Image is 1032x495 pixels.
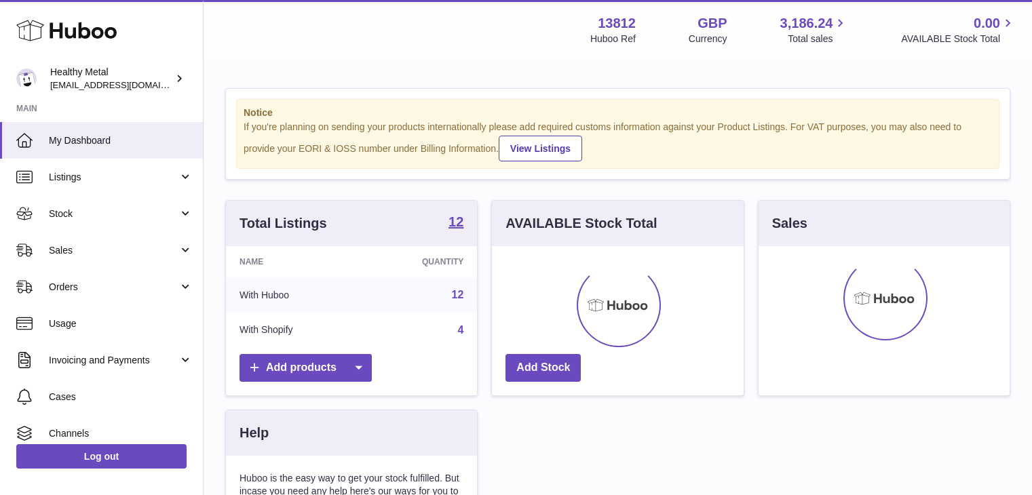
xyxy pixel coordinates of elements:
span: Cases [49,391,193,403]
a: 0.00 AVAILABLE Stock Total [901,14,1016,45]
a: 3,186.24 Total sales [780,14,849,45]
a: 12 [448,215,463,231]
span: [EMAIL_ADDRESS][DOMAIN_NAME] [50,79,199,90]
span: AVAILABLE Stock Total [901,33,1016,45]
strong: Notice [244,106,992,119]
a: Add Stock [505,354,581,382]
a: Add products [240,354,372,382]
span: Channels [49,427,193,440]
span: Total sales [788,33,848,45]
h3: AVAILABLE Stock Total [505,214,657,233]
h3: Total Listings [240,214,327,233]
a: 4 [457,324,463,336]
span: 3,186.24 [780,14,833,33]
span: Usage [49,317,193,330]
span: Invoicing and Payments [49,354,178,367]
img: internalAdmin-13812@internal.huboo.com [16,68,37,89]
div: Huboo Ref [590,33,636,45]
span: Stock [49,207,178,220]
span: My Dashboard [49,134,193,147]
span: Orders [49,281,178,294]
td: With Shopify [226,313,362,348]
th: Name [226,246,362,277]
span: 0.00 [974,14,1000,33]
span: Listings [49,171,178,184]
div: If you're planning on sending your products internationally please add required customs informati... [244,121,992,161]
td: With Huboo [226,277,362,313]
a: View Listings [499,136,582,161]
a: 12 [452,289,464,300]
span: Sales [49,244,178,257]
h3: Help [240,424,269,442]
strong: 13812 [598,14,636,33]
th: Quantity [362,246,478,277]
a: Log out [16,444,187,469]
strong: GBP [697,14,727,33]
div: Currency [689,33,727,45]
div: Healthy Metal [50,66,172,92]
h3: Sales [772,214,807,233]
strong: 12 [448,215,463,229]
